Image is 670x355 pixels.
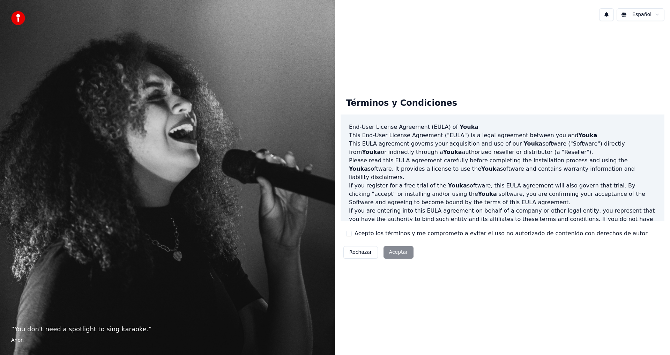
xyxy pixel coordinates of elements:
[349,182,656,207] p: If you register for a free trial of the software, this EULA agreement will also govern that trial...
[355,229,648,238] label: Acepto los términos y me comprometo a evitar el uso no autorizado de contenido con derechos de autor
[349,156,656,182] p: Please read this EULA agreement carefully before completing the installation process and using th...
[443,149,462,155] span: Youka
[349,123,656,131] h3: End-User License Agreement (EULA) of
[11,324,324,334] p: “ You don't need a spotlight to sing karaoke. ”
[478,191,497,197] span: Youka
[460,124,478,130] span: Youka
[523,140,542,147] span: Youka
[349,165,368,172] span: Youka
[578,132,597,139] span: Youka
[448,182,467,189] span: Youka
[11,337,324,344] footer: Anon
[11,11,25,25] img: youka
[349,140,656,156] p: This EULA agreement governs your acquisition and use of our software ("Software") directly from o...
[343,246,378,259] button: Rechazar
[341,92,463,114] div: Términos y Condiciones
[349,207,656,240] p: If you are entering into this EULA agreement on behalf of a company or other legal entity, you re...
[349,131,656,140] p: This End-User License Agreement ("EULA") is a legal agreement between you and
[481,165,500,172] span: Youka
[362,149,381,155] span: Youka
